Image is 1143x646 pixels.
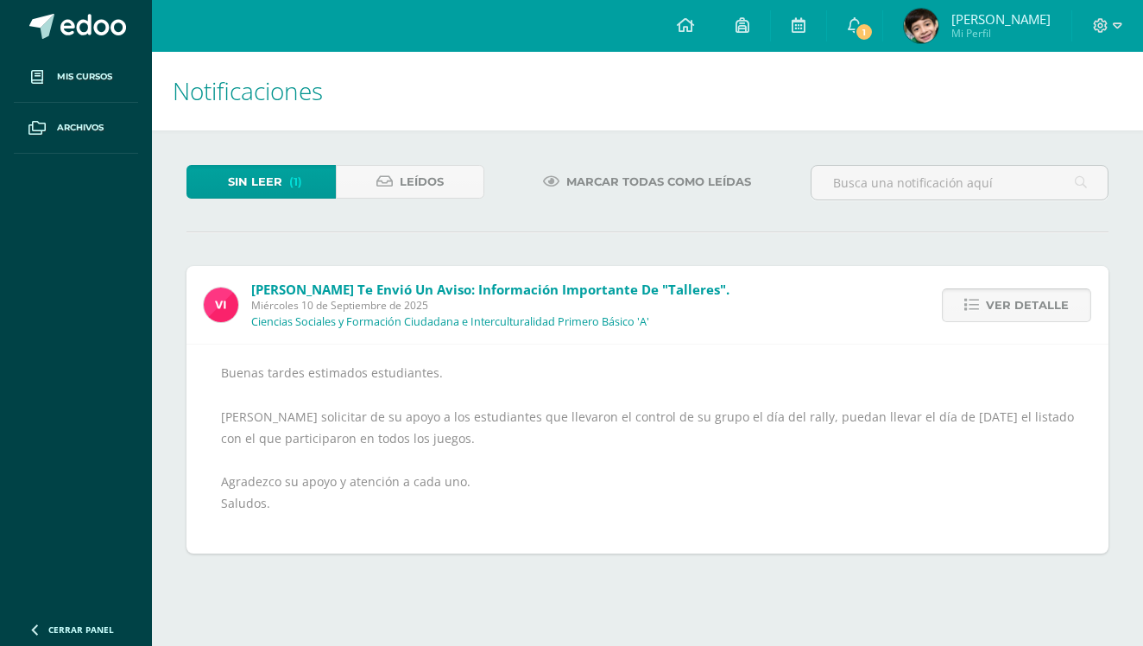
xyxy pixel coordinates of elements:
[57,121,104,135] span: Archivos
[57,70,112,84] span: Mis cursos
[951,26,1051,41] span: Mi Perfil
[400,166,444,198] span: Leídos
[289,166,302,198] span: (1)
[221,362,1074,536] div: Buenas tardes estimados estudiantes. [PERSON_NAME] solicitar de su apoyo a los estudiantes que ll...
[173,74,323,107] span: Notificaciones
[251,281,729,298] span: [PERSON_NAME] te envió un aviso: Información importante de "Talleres".
[951,10,1051,28] span: [PERSON_NAME]
[228,166,282,198] span: Sin leer
[48,624,114,636] span: Cerrar panel
[521,165,773,199] a: Marcar todas como leídas
[14,103,138,154] a: Archivos
[986,289,1069,321] span: Ver detalle
[186,165,336,199] a: Sin leer(1)
[904,9,938,43] img: 82336863d7536c2c92357bf518fcffdf.png
[204,288,238,322] img: bd6d0aa147d20350c4821b7c643124fa.png
[566,166,751,198] span: Marcar todas como leídas
[251,315,649,329] p: Ciencias Sociales y Formación Ciudadana e Interculturalidad Primero Básico 'A'
[855,22,874,41] span: 1
[811,166,1108,199] input: Busca una notificación aquí
[14,52,138,103] a: Mis cursos
[336,165,485,199] a: Leídos
[251,298,729,313] span: Miércoles 10 de Septiembre de 2025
